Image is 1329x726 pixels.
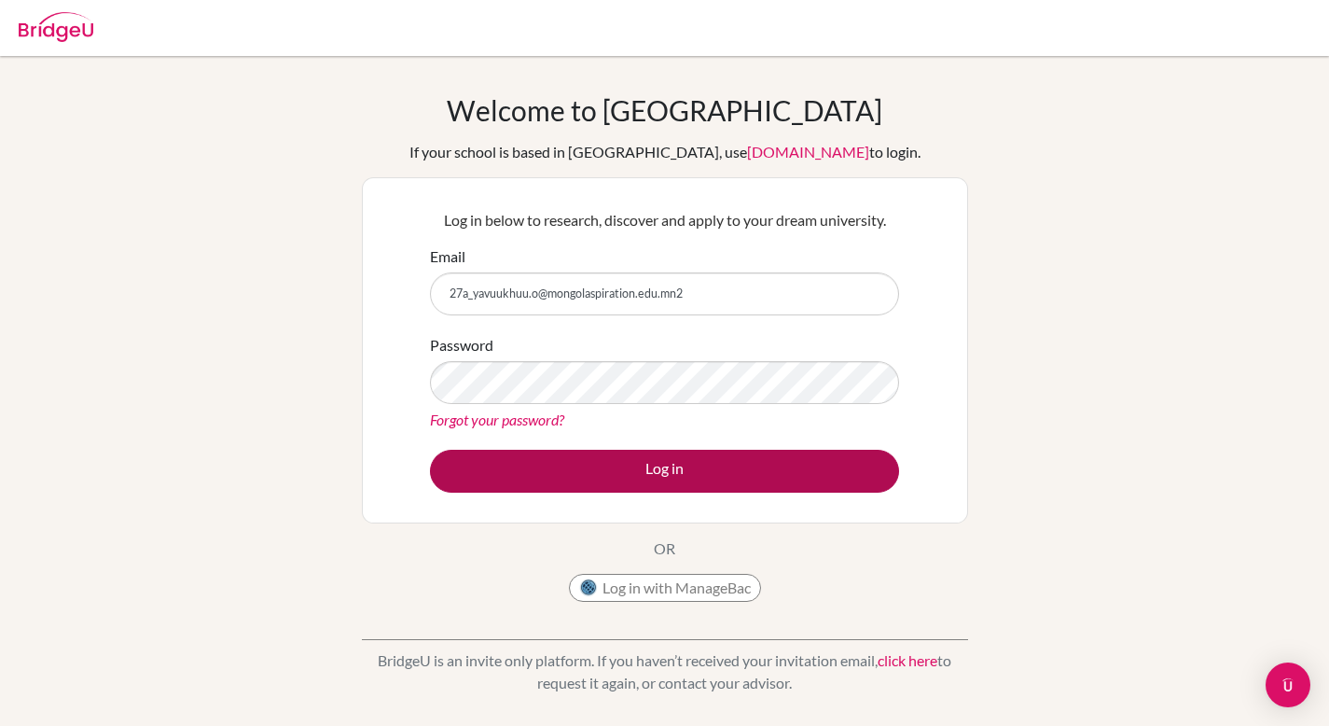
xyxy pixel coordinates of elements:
p: BridgeU is an invite only platform. If you haven’t received your invitation email, to request it ... [362,649,968,694]
button: Log in with ManageBac [569,574,761,602]
a: [DOMAIN_NAME] [747,143,869,161]
p: Log in below to research, discover and apply to your dream university. [430,209,899,231]
p: OR [654,538,675,560]
div: If your school is based in [GEOGRAPHIC_DATA], use to login. [409,141,921,163]
h1: Welcome to [GEOGRAPHIC_DATA] [447,93,882,127]
button: Log in [430,450,899,493]
a: click here [878,651,937,669]
label: Password [430,334,493,356]
label: Email [430,245,465,268]
div: Open Intercom Messenger [1266,663,1310,707]
a: Forgot your password? [430,411,564,428]
img: Bridge-U [19,12,93,42]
